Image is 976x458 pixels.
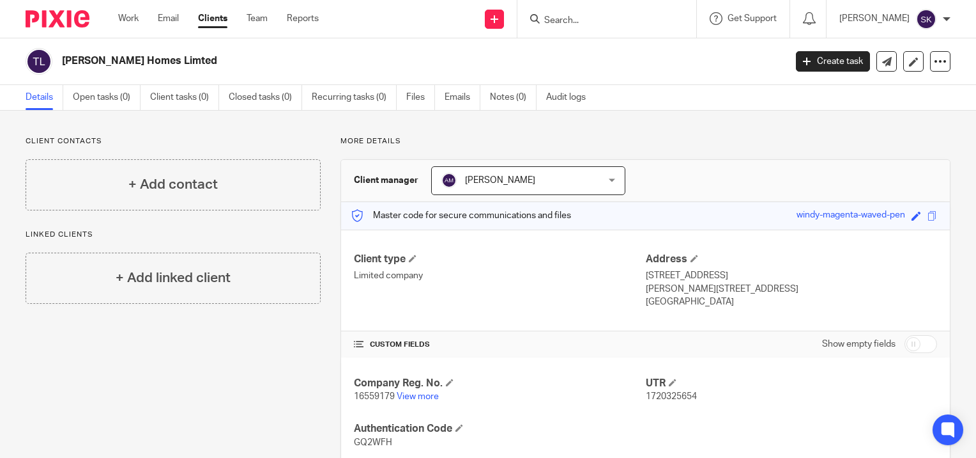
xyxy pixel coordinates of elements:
a: Reports [287,12,319,25]
p: Client contacts [26,136,321,146]
p: [GEOGRAPHIC_DATA] [646,296,937,308]
a: View more [397,392,439,401]
a: Open tasks (0) [73,85,141,110]
img: svg%3E [916,9,936,29]
a: Client tasks (0) [150,85,219,110]
h4: Authentication Code [354,422,645,436]
p: Master code for secure communications and files [351,209,571,222]
a: Notes (0) [490,85,537,110]
input: Search [543,15,658,27]
img: svg%3E [441,173,457,188]
span: [PERSON_NAME] [465,176,535,185]
a: Create task [796,51,870,72]
div: windy-magenta-waved-pen [797,209,905,223]
p: More details [340,136,950,146]
label: Show empty fields [822,338,896,351]
h4: Client type [354,253,645,266]
p: [PERSON_NAME] [839,12,910,25]
img: Pixie [26,10,89,28]
h4: Company Reg. No. [354,377,645,390]
span: 16559179 [354,392,395,401]
p: [STREET_ADDRESS] [646,269,937,282]
p: Limited company [354,269,645,282]
a: Files [406,85,435,110]
h4: CUSTOM FIELDS [354,340,645,350]
h2: [PERSON_NAME] Homes Limted [62,54,634,68]
h4: + Add contact [128,175,218,194]
h4: UTR [646,377,937,390]
img: svg%3E [26,48,52,75]
a: Details [26,85,63,110]
span: 1720325654 [646,392,697,401]
a: Audit logs [546,85,595,110]
p: [PERSON_NAME][STREET_ADDRESS] [646,283,937,296]
a: Emails [445,85,480,110]
a: Team [247,12,268,25]
span: GQ2WFH [354,438,392,447]
h3: Client manager [354,174,418,187]
a: Work [118,12,139,25]
h4: Address [646,253,937,266]
a: Closed tasks (0) [229,85,302,110]
a: Clients [198,12,227,25]
p: Linked clients [26,230,321,240]
a: Recurring tasks (0) [312,85,397,110]
h4: + Add linked client [116,268,231,288]
span: Get Support [728,14,777,23]
a: Email [158,12,179,25]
